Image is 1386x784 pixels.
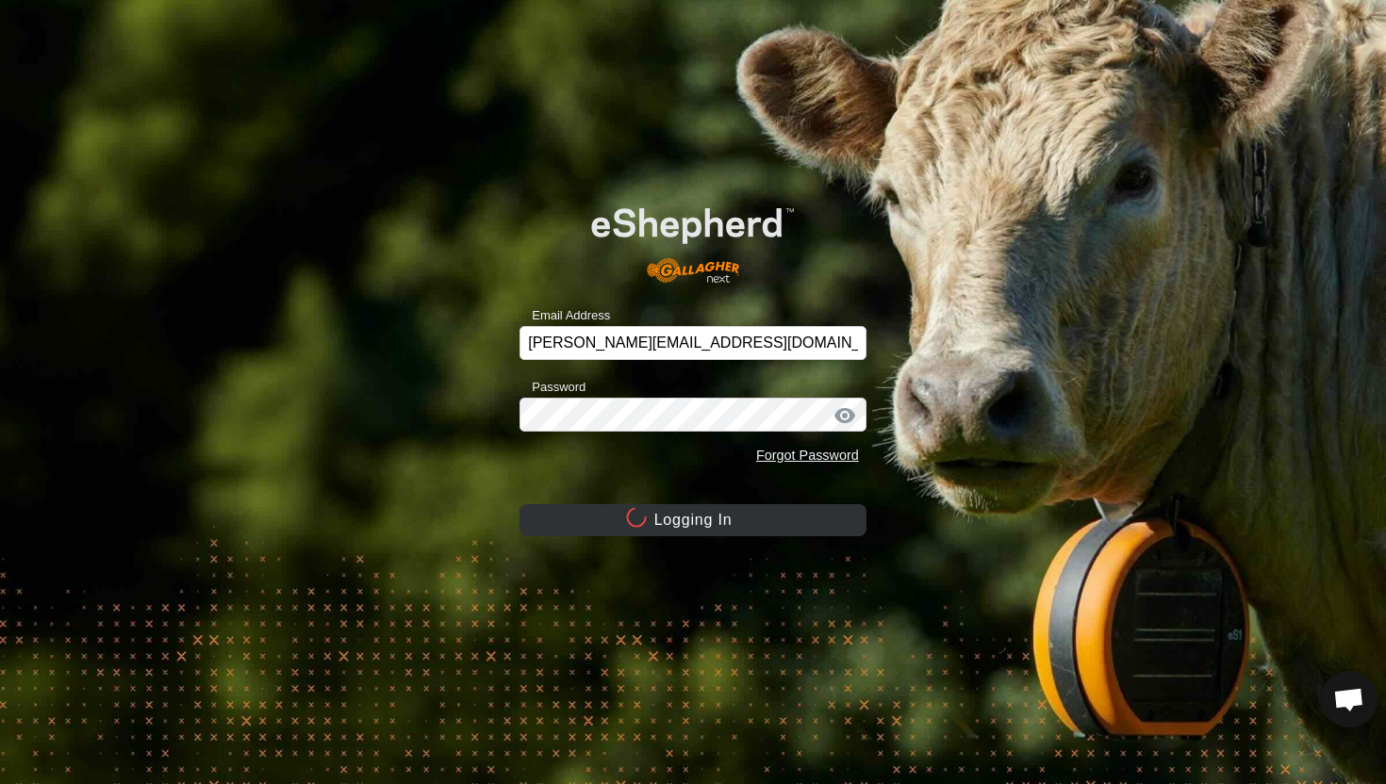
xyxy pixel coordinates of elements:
[1321,671,1378,727] div: Open chat
[520,504,866,536] button: Logging In
[554,179,832,297] img: E-shepherd Logo
[520,326,866,360] input: Email Address
[520,306,610,325] label: Email Address
[520,378,586,397] label: Password
[756,448,859,463] a: Forgot Password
